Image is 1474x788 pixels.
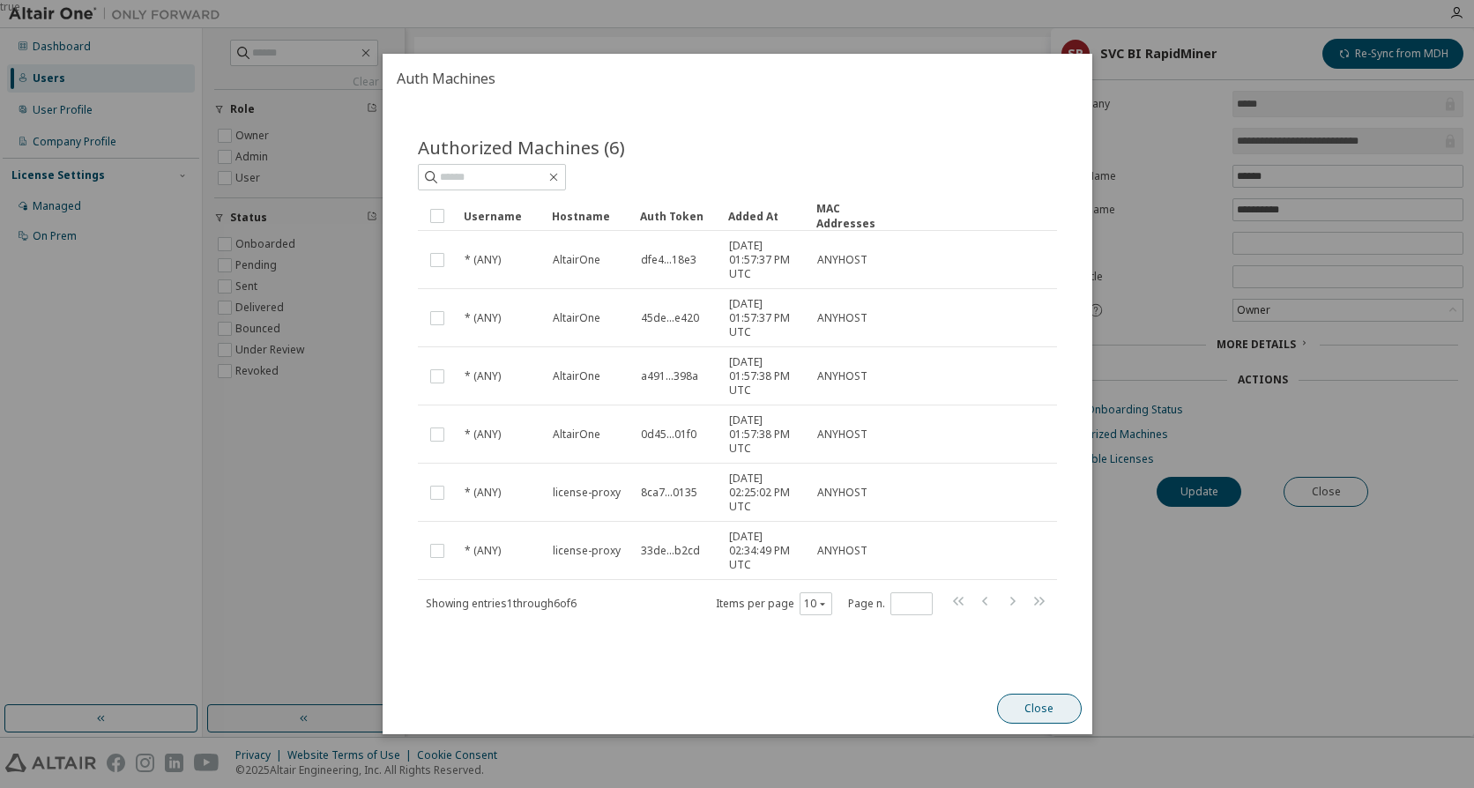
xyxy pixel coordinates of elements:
[641,427,696,442] span: 0d45...01f0
[641,486,697,500] span: 8ca7...0135
[465,369,501,383] span: * (ANY)
[729,297,801,339] span: [DATE] 01:57:37 PM UTC
[641,369,698,383] span: a491...398a
[817,253,867,267] span: ANYHOST
[640,202,714,230] div: Auth Token
[817,369,867,383] span: ANYHOST
[465,253,501,267] span: * (ANY)
[383,54,1092,103] h2: Auth Machines
[641,311,699,325] span: 45de...e420
[729,472,801,514] span: [DATE] 02:25:02 PM UTC
[553,253,600,267] span: AltairOne
[553,486,621,500] span: license-proxy
[553,544,621,558] span: license-proxy
[847,592,932,615] span: Page n.
[817,427,867,442] span: ANYHOST
[552,202,626,230] div: Hostname
[715,592,831,615] span: Items per page
[817,544,867,558] span: ANYHOST
[465,427,501,442] span: * (ANY)
[464,202,538,230] div: Username
[729,239,801,281] span: [DATE] 01:57:37 PM UTC
[817,311,867,325] span: ANYHOST
[729,413,801,456] span: [DATE] 01:57:38 PM UTC
[465,486,501,500] span: * (ANY)
[729,530,801,572] span: [DATE] 02:34:49 PM UTC
[553,369,600,383] span: AltairOne
[465,544,501,558] span: * (ANY)
[729,355,801,398] span: [DATE] 01:57:38 PM UTC
[641,253,696,267] span: dfe4...18e3
[418,135,625,160] span: Authorized Machines (6)
[553,311,600,325] span: AltairOne
[426,596,577,611] span: Showing entries 1 through 6 of 6
[817,486,867,500] span: ANYHOST
[803,597,827,611] button: 10
[465,311,501,325] span: * (ANY)
[641,544,700,558] span: 33de...b2cd
[728,202,802,230] div: Added At
[816,201,890,231] div: MAC Addresses
[553,427,600,442] span: AltairOne
[996,694,1081,724] button: Close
